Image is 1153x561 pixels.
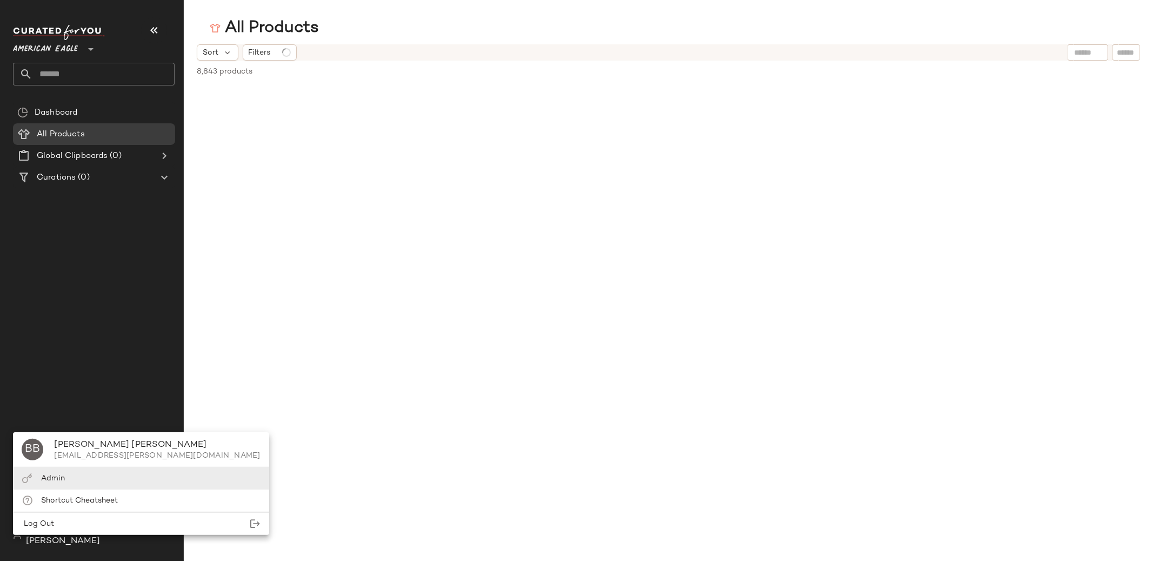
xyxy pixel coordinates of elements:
[17,107,28,118] img: svg%3e
[210,23,221,34] img: svg%3e
[197,66,252,77] span: 8,843 products
[210,17,319,39] div: All Products
[35,107,77,119] span: Dashboard
[41,474,65,483] span: Admin
[249,47,271,58] span: Filters
[54,452,260,460] div: [EMAIL_ADDRESS][PERSON_NAME][DOMAIN_NAME]
[37,171,76,184] span: Curations
[25,441,41,458] span: BB
[37,150,108,162] span: Global Clipboards
[22,520,54,528] span: Log Out
[203,47,218,58] span: Sort
[37,128,85,141] span: All Products
[108,150,121,162] span: (0)
[13,25,105,40] img: cfy_white_logo.C9jOOHJF.svg
[41,497,118,505] span: Shortcut Cheatsheet
[22,473,32,484] img: svg%3e
[54,439,260,452] div: [PERSON_NAME] [PERSON_NAME]
[76,171,89,184] span: (0)
[13,37,78,56] span: American Eagle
